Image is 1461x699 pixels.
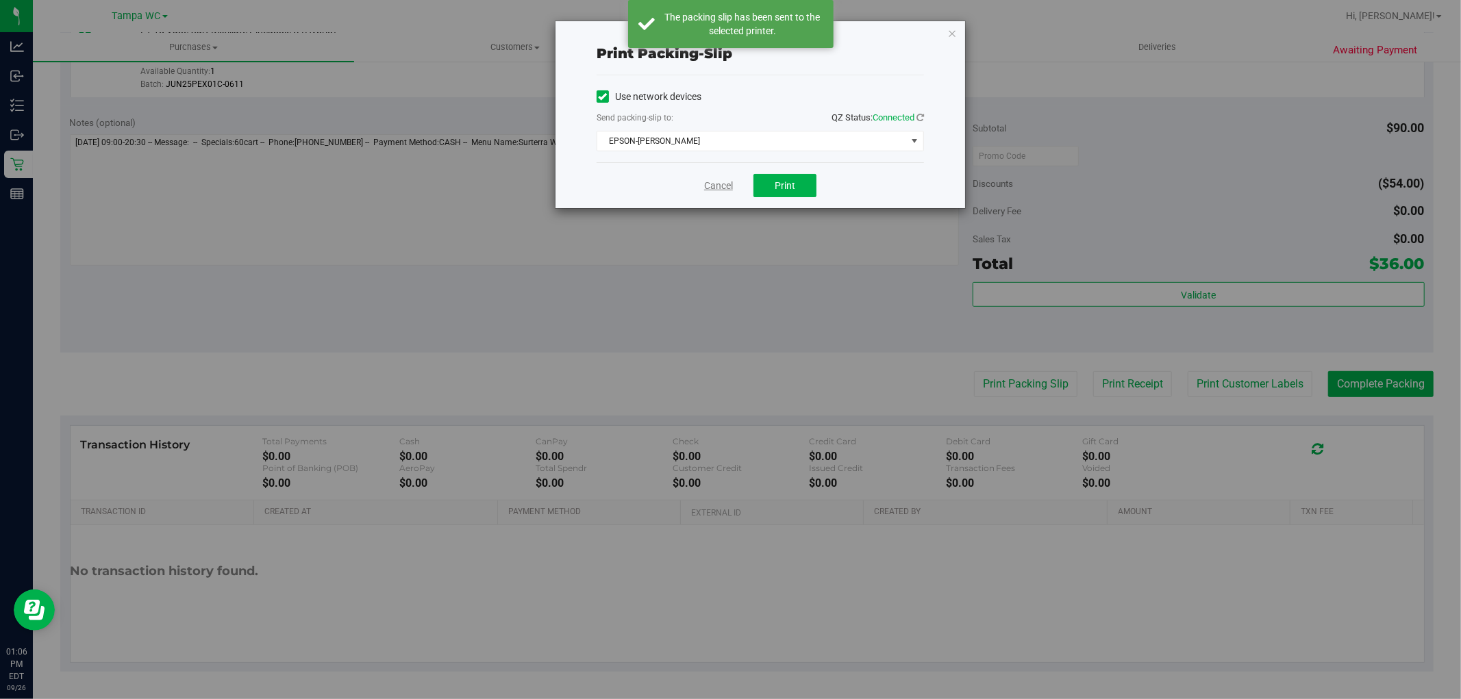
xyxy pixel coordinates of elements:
span: Connected [873,112,914,123]
a: Cancel [704,179,733,193]
span: select [906,131,923,151]
span: EPSON-[PERSON_NAME] [597,131,906,151]
span: Print packing-slip [597,45,732,62]
button: Print [753,174,816,197]
label: Send packing-slip to: [597,112,673,124]
span: Print [775,180,795,191]
div: The packing slip has been sent to the selected printer. [662,10,823,38]
span: QZ Status: [832,112,924,123]
label: Use network devices [597,90,701,104]
iframe: Resource center [14,589,55,631]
